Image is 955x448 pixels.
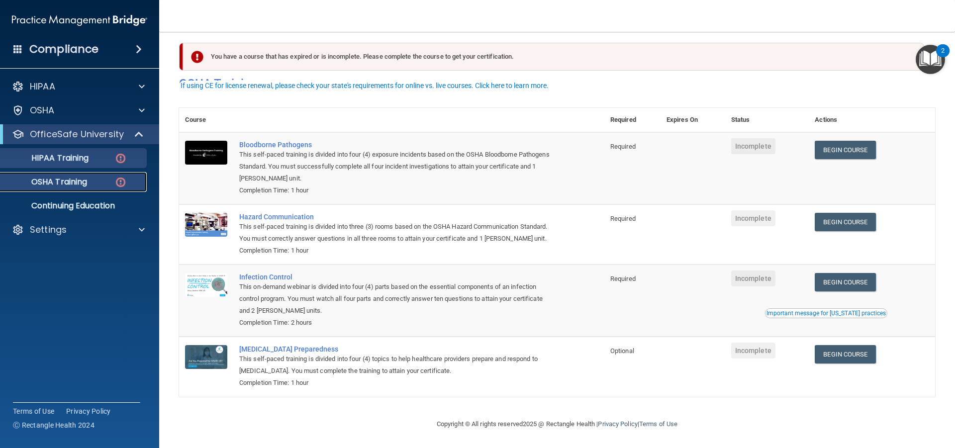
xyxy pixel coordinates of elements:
span: Optional [610,347,634,355]
p: Settings [30,224,67,236]
a: Hazard Communication [239,213,555,221]
img: exclamation-circle-solid-danger.72ef9ffc.png [191,51,203,63]
a: Infection Control [239,273,555,281]
div: This self-paced training is divided into four (4) exposure incidents based on the OSHA Bloodborne... [239,149,555,184]
p: HIPAA [30,81,55,92]
a: Begin Course [815,273,875,291]
p: Continuing Education [6,201,142,211]
a: HIPAA [12,81,145,92]
div: Completion Time: 1 hour [239,377,555,389]
a: Privacy Policy [66,406,111,416]
span: Incomplete [731,270,775,286]
img: danger-circle.6113f641.png [114,176,127,188]
span: Required [610,143,636,150]
div: You have a course that has expired or is incomplete. Please complete the course to get your certi... [183,43,924,71]
button: Open Resource Center, 2 new notifications [916,45,945,74]
p: HIPAA Training [6,153,89,163]
h4: OSHA Training [179,77,935,90]
th: Course [179,108,233,132]
h4: Compliance [29,42,98,56]
p: OSHA Training [6,177,87,187]
a: Begin Course [815,141,875,159]
span: Ⓒ Rectangle Health 2024 [13,420,95,430]
div: Copyright © All rights reserved 2025 @ Rectangle Health | | [376,408,739,440]
a: Terms of Use [639,420,677,428]
th: Required [604,108,661,132]
p: OSHA [30,104,55,116]
a: OfficeSafe University [12,128,144,140]
a: [MEDICAL_DATA] Preparedness [239,345,555,353]
a: OSHA [12,104,145,116]
img: danger-circle.6113f641.png [114,152,127,165]
a: Settings [12,224,145,236]
th: Actions [809,108,935,132]
a: Terms of Use [13,406,54,416]
th: Status [725,108,809,132]
button: Read this if you are a dental practitioner in the state of CA [765,308,887,318]
a: Begin Course [815,213,875,231]
div: Completion Time: 2 hours [239,317,555,329]
span: Required [610,275,636,282]
a: Begin Course [815,345,875,363]
span: Required [610,215,636,222]
span: Incomplete [731,138,775,154]
span: Incomplete [731,210,775,226]
div: 2 [941,51,945,64]
div: Important message for [US_STATE] practices [766,310,886,316]
a: Privacy Policy [598,420,637,428]
div: Completion Time: 1 hour [239,184,555,196]
div: This self-paced training is divided into four (4) topics to help healthcare providers prepare and... [239,353,555,377]
p: OfficeSafe University [30,128,124,140]
img: PMB logo [12,10,147,30]
button: If using CE for license renewal, please check your state's requirements for online vs. live cours... [179,81,550,90]
div: Completion Time: 1 hour [239,245,555,257]
span: Incomplete [731,343,775,358]
a: Bloodborne Pathogens [239,141,555,149]
div: This self-paced training is divided into three (3) rooms based on the OSHA Hazard Communication S... [239,221,555,245]
div: If using CE for license renewal, please check your state's requirements for online vs. live cours... [181,82,549,89]
div: This on-demand webinar is divided into four (4) parts based on the essential components of an inf... [239,281,555,317]
th: Expires On [661,108,725,132]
